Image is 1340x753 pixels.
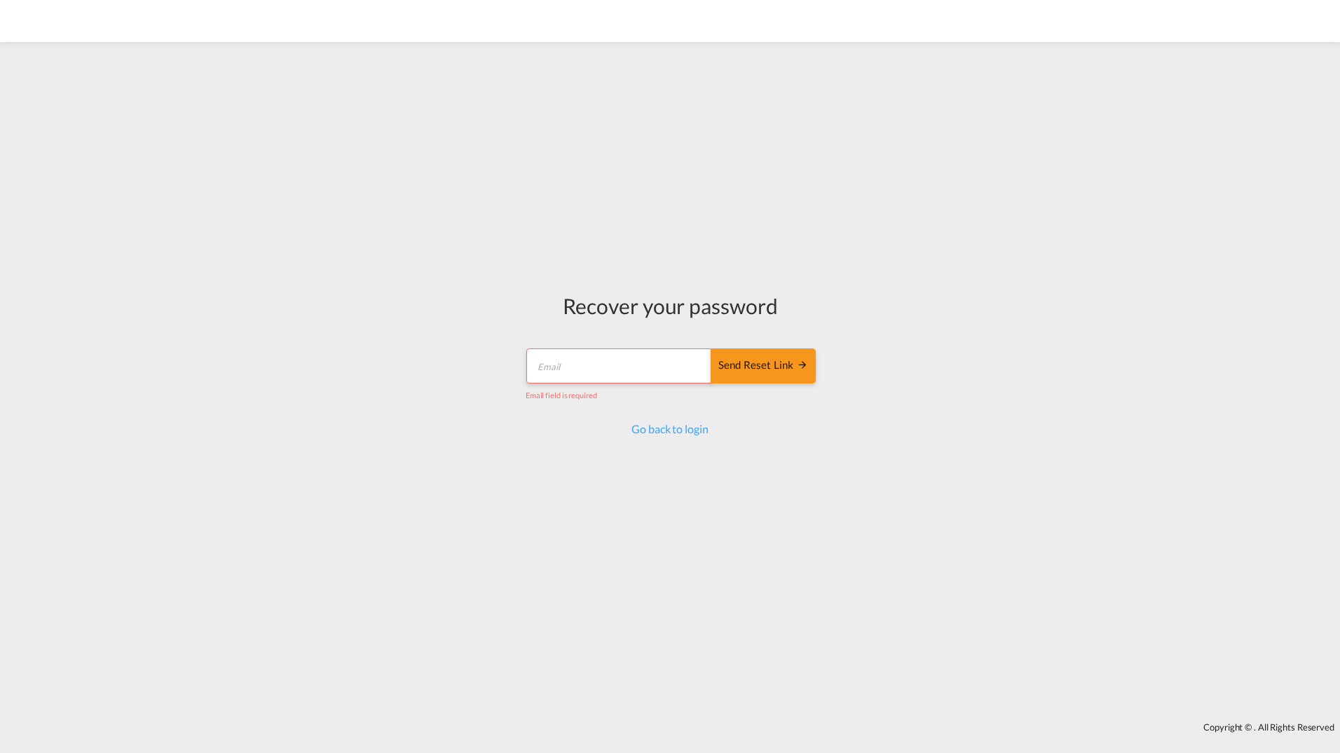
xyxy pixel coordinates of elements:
div: Send reset link [718,358,808,374]
a: Go back to login [631,422,708,435]
button: SEND RESET LINK [711,348,816,384]
div: Recover your password [524,291,816,320]
span: Email field is required [526,391,597,400]
md-icon: icon-arrow-right [797,359,808,370]
input: Email [526,348,712,384]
